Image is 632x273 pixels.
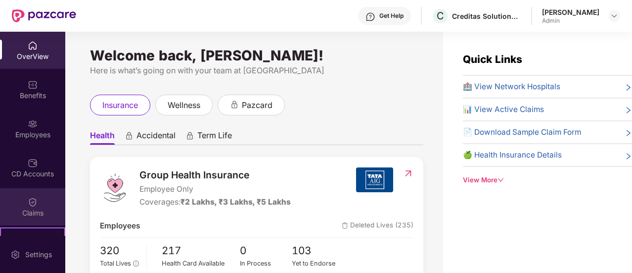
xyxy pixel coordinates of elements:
span: insurance [102,99,138,111]
img: svg+xml;base64,PHN2ZyBpZD0iQ0RfQWNjb3VudHMiIGRhdGEtbmFtZT0iQ0QgQWNjb3VudHMiIHhtbG5zPSJodHRwOi8vd3... [28,158,38,168]
div: Yet to Endorse [292,259,344,269]
span: info-circle [133,261,138,266]
div: animation [125,131,134,140]
div: View More [463,175,632,185]
span: 📄 Download Sample Claim Form [463,126,581,138]
span: Accidental [136,130,176,145]
span: right [625,128,632,138]
span: right [625,106,632,115]
span: 217 [162,243,240,259]
span: Deleted Lives (235) [342,220,413,232]
span: pazcard [242,99,272,111]
span: 📊 View Active Claims [463,104,544,115]
span: 320 [100,243,139,259]
div: Here is what’s going on with your team at [GEOGRAPHIC_DATA] [90,64,423,77]
img: svg+xml;base64,PHN2ZyBpZD0iSG9tZSIgeG1sbnM9Imh0dHA6Ly93d3cudzMub3JnLzIwMDAvc3ZnIiB3aWR0aD0iMjAiIG... [28,41,38,51]
span: wellness [168,99,200,111]
span: 🏥 View Network Hospitals [463,81,560,93]
img: svg+xml;base64,PHN2ZyBpZD0iQ2xhaW0iIHhtbG5zPSJodHRwOi8vd3d3LnczLm9yZy8yMDAwL3N2ZyIgd2lkdGg9IjIwIi... [28,197,38,207]
span: Employee Only [139,183,291,195]
span: Term Life [197,130,232,145]
span: 103 [292,243,344,259]
div: Health Card Available [162,259,240,269]
img: svg+xml;base64,PHN2ZyBpZD0iU2V0dGluZy0yMHgyMCIgeG1sbnM9Imh0dHA6Ly93d3cudzMub3JnLzIwMDAvc3ZnIiB3aW... [10,250,20,260]
span: C [437,10,444,22]
img: svg+xml;base64,PHN2ZyBpZD0iQmVuZWZpdHMiIHhtbG5zPSJodHRwOi8vd3d3LnczLm9yZy8yMDAwL3N2ZyIgd2lkdGg9Ij... [28,80,38,90]
span: right [625,151,632,161]
span: down [497,177,504,183]
span: right [625,83,632,93]
div: Creditas Solutions Private Limited [452,11,521,21]
div: In Process [240,259,292,269]
span: 🍏 Health Insurance Details [463,149,562,161]
span: Employees [100,220,140,232]
img: svg+xml;base64,PHN2ZyBpZD0iRHJvcGRvd24tMzJ4MzIiIHhtbG5zPSJodHRwOi8vd3d3LnczLm9yZy8yMDAwL3N2ZyIgd2... [610,12,618,20]
div: animation [185,131,194,140]
span: Total Lives [100,260,131,267]
div: Get Help [379,12,404,20]
div: Welcome back, [PERSON_NAME]! [90,52,423,59]
div: Settings [22,250,55,260]
img: RedirectIcon [403,168,413,178]
img: svg+xml;base64,PHN2ZyBpZD0iRW1wbG95ZWVzIiB4bWxucz0iaHR0cDovL3d3dy53My5vcmcvMjAwMC9zdmciIHdpZHRoPS... [28,119,38,129]
div: [PERSON_NAME] [542,7,599,17]
span: ₹2 Lakhs, ₹3 Lakhs, ₹5 Lakhs [181,197,291,207]
span: Quick Links [463,53,522,65]
img: insurerIcon [356,167,393,192]
img: logo [100,173,130,203]
span: Group Health Insurance [139,167,291,182]
div: Admin [542,17,599,25]
img: deleteIcon [342,222,348,229]
span: 0 [240,243,292,259]
div: animation [230,100,239,109]
img: New Pazcare Logo [12,9,76,22]
span: Health [90,130,115,145]
img: svg+xml;base64,PHN2ZyBpZD0iSGVscC0zMngzMiIgeG1sbnM9Imh0dHA6Ly93d3cudzMub3JnLzIwMDAvc3ZnIiB3aWR0aD... [365,12,375,22]
div: Coverages: [139,196,291,208]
